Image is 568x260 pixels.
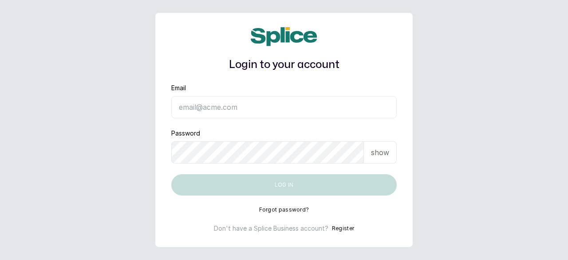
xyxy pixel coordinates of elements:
h1: Login to your account [171,57,397,73]
input: email@acme.com [171,96,397,118]
label: Password [171,129,200,138]
button: Log in [171,174,397,196]
button: Forgot password? [259,206,309,213]
label: Email [171,84,186,92]
button: Register [332,224,354,233]
p: Don't have a Splice Business account? [214,224,328,233]
p: show [371,147,389,158]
